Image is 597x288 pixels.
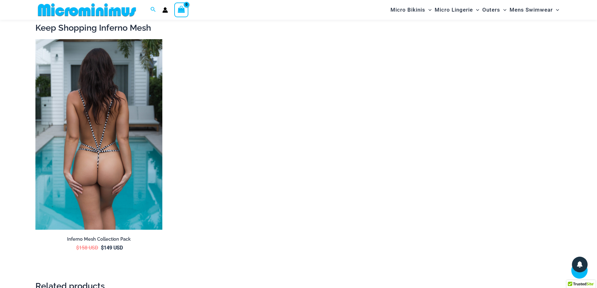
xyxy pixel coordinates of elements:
span: Menu Toggle [473,2,479,18]
a: Inferno Mesh Collection Pack [35,236,162,244]
img: MM SHOP LOGO FLAT [35,3,139,17]
bdi: 149 USD [101,245,123,251]
span: $ [76,245,79,251]
a: Account icon link [162,7,168,13]
span: Mens Swimwear [510,2,553,18]
a: Micro BikinisMenu ToggleMenu Toggle [389,2,433,18]
a: View Shopping Cart, empty [174,3,189,17]
span: Outers [482,2,500,18]
span: Menu Toggle [425,2,432,18]
a: Search icon link [150,6,156,14]
span: Menu Toggle [500,2,506,18]
bdi: 158 USD [76,245,98,251]
img: Inferno Mesh Black White 8561 One Piece 08 [35,39,162,230]
span: $ [101,245,104,251]
a: Inferno Mesh One Piece Collection Pack (3)Inferno Mesh Black White 8561 One Piece 08Inferno Mesh ... [35,39,162,230]
nav: Site Navigation [388,1,562,19]
a: OutersMenu ToggleMenu Toggle [481,2,508,18]
h2: Keep Shopping Inferno Mesh [35,22,562,33]
span: Micro Lingerie [435,2,473,18]
span: Micro Bikinis [390,2,425,18]
h2: Inferno Mesh Collection Pack [35,236,162,242]
span: Menu Toggle [553,2,559,18]
a: Mens SwimwearMenu ToggleMenu Toggle [508,2,561,18]
a: Micro LingerieMenu ToggleMenu Toggle [433,2,481,18]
